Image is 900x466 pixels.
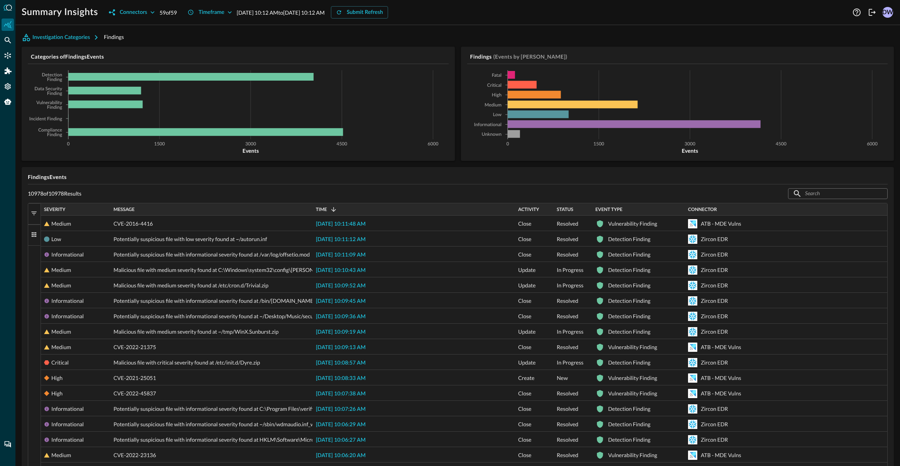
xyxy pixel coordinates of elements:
div: Detection Finding [608,231,651,247]
span: [DATE] 10:07:26 AM [316,407,366,412]
div: Zircon EDR [701,432,728,447]
span: Potentially suspicious file with informational severity found at /var/log/offsetio.mod [114,247,310,262]
button: Logout [866,6,878,19]
tspan: 0 [506,142,509,147]
span: Resolved [557,386,578,401]
span: [DATE] 10:10:43 AM [316,268,366,273]
div: Zircon EDR [701,324,728,339]
div: Detection Finding [608,293,651,309]
tspan: 4500 [336,142,347,147]
span: CVE-2022-21375 [114,339,156,355]
div: ATB - MDE Vulns [701,370,741,386]
span: New [557,370,568,386]
span: [DATE] 10:08:33 AM [316,376,366,381]
div: Vulnerability Finding [608,447,657,463]
div: Detection Finding [608,262,651,278]
span: In Progress [557,262,583,278]
span: Findings [104,34,124,40]
div: DW [882,7,893,18]
span: Potentially suspicious file with informational severity found at /bin/[DOMAIN_NAME] [114,293,315,309]
div: Zircon EDR [701,262,728,278]
div: Detection Finding [608,355,651,370]
div: Informational [51,401,84,417]
svg: Snowflake [688,327,697,336]
tspan: Events [242,147,259,154]
span: Close [518,247,531,262]
tspan: 6000 [428,142,439,147]
div: Addons [2,65,14,77]
span: Close [518,447,531,463]
tspan: Finding [47,105,63,110]
svg: Azure Data Explorer [688,343,697,352]
span: Connector [688,207,717,212]
div: Detection Finding [608,401,651,417]
span: In Progress [557,278,583,293]
div: Informational [51,247,84,262]
svg: Azure Data Explorer [688,451,697,460]
span: [DATE] 10:11:12 AM [316,237,366,242]
span: [DATE] 10:11:09 AM [316,252,366,258]
svg: Snowflake [688,265,697,275]
tspan: 6000 [867,142,878,147]
div: Query Agent [2,96,14,108]
p: [DATE] 10:12 AM to [DATE] 10:12 AM [237,8,325,17]
button: Investigation Categories [22,31,104,44]
svg: Snowflake [688,250,697,259]
div: Zircon EDR [701,231,728,247]
span: [DATE] 10:11:48 AM [316,221,366,227]
span: Resolved [557,247,578,262]
div: Zircon EDR [701,417,728,432]
div: Vulnerability Finding [608,216,657,231]
span: CVE-2016-4416 [114,216,153,231]
tspan: Finding [47,78,63,82]
div: High [51,386,63,401]
span: Status [557,207,573,212]
div: Summary Insights [2,19,14,31]
tspan: Events [682,147,698,154]
div: Federated Search [2,34,14,46]
div: Zircon EDR [701,355,728,370]
span: In Progress [557,324,583,339]
span: Resolved [557,231,578,247]
span: Time [316,207,327,212]
svg: Snowflake [688,281,697,290]
span: Resolved [557,216,578,231]
div: Connectors [2,49,14,62]
span: Potentially suspicious file with informational severity found at C:\Program Files\verify.mod [114,401,326,417]
span: [DATE] 10:09:19 AM [316,329,366,335]
button: Timeframe [183,6,237,19]
span: Malicious file with medium severity found at /etc/cron.d/Trivial.zip [114,278,268,293]
div: Detection Finding [608,278,651,293]
span: Malicious file with medium severity found at C:\Windows\system32\config\[PERSON_NAME]\SillyC.zip [114,262,357,278]
p: 10978 of 10978 Results [28,190,81,197]
svg: Azure Data Explorer [688,373,697,383]
svg: Snowflake [688,235,697,244]
tspan: Low [493,113,502,117]
span: Update [518,278,536,293]
span: Resolved [557,339,578,355]
span: Update [518,324,536,339]
tspan: Finding [47,91,63,96]
svg: Snowflake [688,358,697,367]
span: [DATE] 10:09:52 AM [316,283,366,289]
span: [DATE] 10:06:29 AM [316,422,366,427]
span: Malicious file with medium severity found at ~/tmp/WinX.Sunburst.zip [114,324,279,339]
h1: Summary Insights [22,6,98,19]
button: Connectors [104,6,159,19]
div: Timeframe [198,8,224,17]
span: CVE-2022-23136 [114,447,156,463]
tspan: High [492,93,501,98]
svg: Snowflake [688,296,697,306]
span: Resolved [557,401,578,417]
span: CVE-2021-25051 [114,370,156,386]
svg: Snowflake [688,435,697,444]
div: Detection Finding [608,324,651,339]
div: Connectors [120,8,147,17]
svg: Snowflake [688,404,697,414]
tspan: Fatal [492,73,501,78]
h5: Findings Events [28,173,888,181]
h5: Categories of Findings Events [31,53,449,61]
div: Informational [51,432,84,447]
div: Medium [51,278,71,293]
span: Resolved [557,309,578,324]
